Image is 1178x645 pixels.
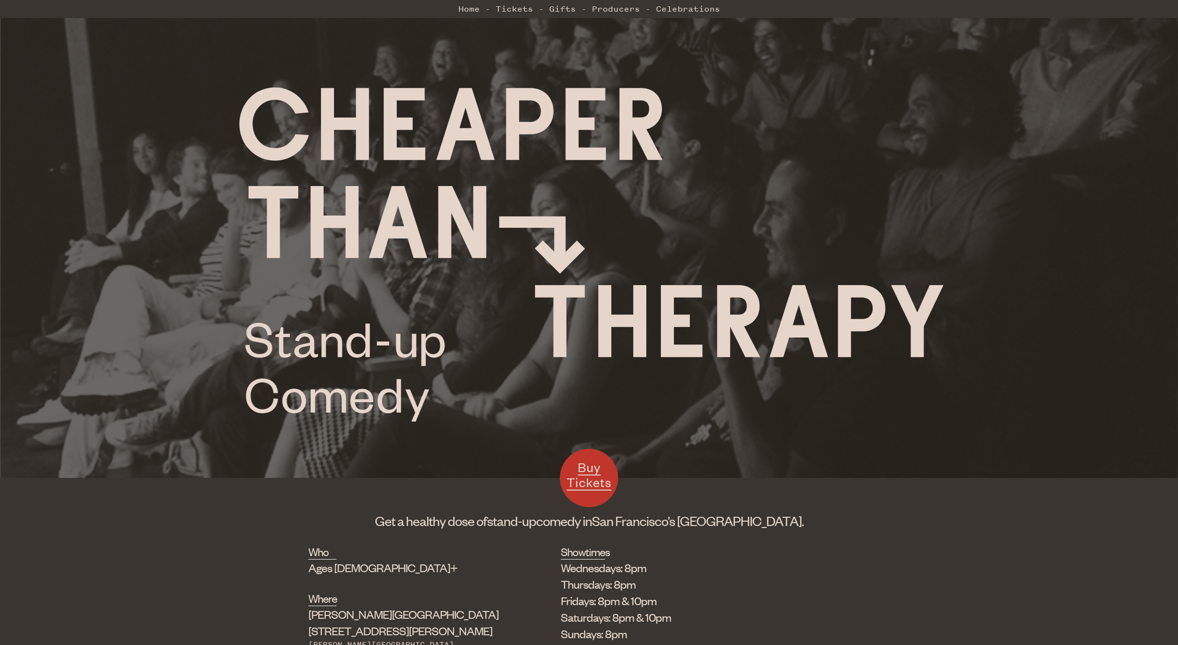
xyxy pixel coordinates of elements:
div: Ages [DEMOGRAPHIC_DATA]+ [308,560,499,576]
li: Saturdays: 8pm & 10pm [561,609,856,626]
h2: Where [308,591,337,606]
span: [PERSON_NAME][GEOGRAPHIC_DATA] [308,607,499,621]
img: Cheaper Than Therapy logo [239,87,943,422]
li: Wednesdays: 8pm [561,560,856,576]
a: Buy Tickets [560,449,618,507]
li: Fridays: 8pm & 10pm [561,593,856,609]
div: [STREET_ADDRESS][PERSON_NAME] [308,606,499,639]
li: Thursdays: 8pm [561,576,856,593]
h2: Showtimes [561,544,605,560]
li: Sundays: 8pm [561,626,856,642]
span: San Francisco’s [592,512,675,529]
h2: Who [308,544,337,560]
span: Buy Tickets [567,459,611,491]
h1: Get a healthy dose of comedy in [295,512,884,529]
span: stand-up [487,512,536,529]
span: [GEOGRAPHIC_DATA]. [677,512,804,529]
